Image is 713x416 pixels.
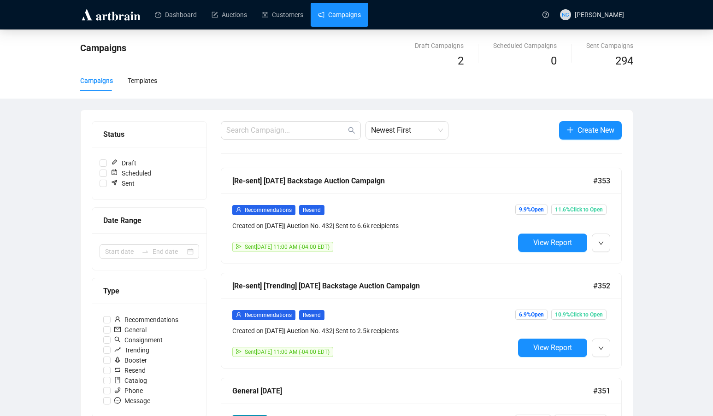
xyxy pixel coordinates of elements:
span: Draft [107,158,140,168]
span: 294 [615,54,633,67]
span: [PERSON_NAME] [575,11,624,18]
span: 6.9% Open [515,310,548,320]
span: search [114,336,121,343]
iframe: Intercom live chat [682,385,704,407]
span: search [348,127,355,134]
a: Auctions [212,3,247,27]
span: Message [111,396,154,406]
span: Catalog [111,375,151,386]
span: #352 [593,280,610,292]
span: message [114,397,121,404]
div: Draft Campaigns [415,41,464,51]
input: Search Campaign... [226,125,346,136]
span: user [236,207,242,212]
span: Phone [111,386,147,396]
a: Customers [262,3,303,27]
span: send [236,349,242,354]
img: logo [80,7,142,22]
div: Campaigns [80,76,113,86]
span: Trending [111,345,153,355]
div: [Re-sent] [DATE] Backstage Auction Campaign [232,175,593,187]
span: NC [562,10,569,19]
span: send [236,244,242,249]
span: View Report [533,238,572,247]
button: Create New [559,121,622,140]
span: phone [114,387,121,393]
span: #353 [593,175,610,187]
span: #351 [593,385,610,397]
span: Sent [DATE] 11:00 AM (-04:00 EDT) [245,349,330,355]
input: End date [153,246,185,257]
div: Created on [DATE] | Auction No. 432 | Sent to 6.6k recipients [232,221,514,231]
button: View Report [518,339,587,357]
span: Resend [299,205,324,215]
span: Campaigns [80,42,126,53]
span: Recommendations [111,315,182,325]
span: retweet [114,367,121,373]
span: Booster [111,355,151,365]
a: Dashboard [155,3,197,27]
div: Created on [DATE] | Auction No. 432 | Sent to 2.5k recipients [232,326,514,336]
span: plus [566,126,574,134]
a: [Re-sent] [DATE] Backstage Auction Campaign#353userRecommendationsResendCreated on [DATE]| Auctio... [221,168,622,264]
span: rise [114,346,121,353]
input: Start date [105,246,138,257]
span: down [598,346,604,351]
span: Create New [577,124,614,136]
span: question-circle [542,12,549,18]
span: Sent [DATE] 11:00 AM (-04:00 EDT) [245,244,330,250]
span: Sent [107,178,138,188]
div: General [DATE] [232,385,593,397]
span: Resend [111,365,149,375]
div: Templates [128,76,157,86]
span: down [598,240,604,246]
div: Scheduled Campaigns [493,41,557,51]
span: 2 [458,54,464,67]
a: [Re-sent] [Trending] [DATE] Backstage Auction Campaign#352userRecommendationsResendCreated on [DA... [221,273,622,369]
span: Consignment [111,335,166,345]
span: user [114,316,121,322]
span: Recommendations [245,207,292,213]
div: [Re-sent] [Trending] [DATE] Backstage Auction Campaign [232,280,593,292]
span: Recommendations [245,312,292,318]
span: General [111,325,150,335]
div: Sent Campaigns [586,41,633,51]
span: book [114,377,121,383]
span: Newest First [371,122,443,139]
span: user [236,312,242,317]
div: Date Range [103,215,195,226]
div: Status [103,129,195,140]
a: Campaigns [318,3,361,27]
span: 11.6% Click to Open [551,205,607,215]
span: rocket [114,357,121,363]
span: View Report [533,343,572,352]
button: View Report [518,234,587,252]
div: Type [103,285,195,297]
span: Resend [299,310,324,320]
span: 10.9% Click to Open [551,310,607,320]
span: mail [114,326,121,333]
span: 0 [551,54,557,67]
span: to [141,248,149,255]
span: Scheduled [107,168,155,178]
span: 9.9% Open [515,205,548,215]
span: swap-right [141,248,149,255]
